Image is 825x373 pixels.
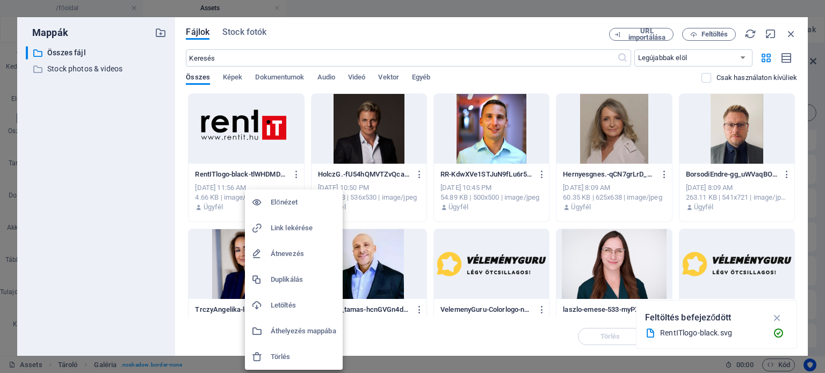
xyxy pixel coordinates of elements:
[271,350,336,363] h6: Törlés
[271,325,336,338] h6: Áthelyezés mappába
[271,273,336,286] h6: Duplikálás
[271,299,336,312] h6: Letöltés
[271,222,336,235] h6: Link lekérése
[271,247,336,260] h6: Átnevezés
[4,4,76,13] a: Skip to main content
[26,162,241,282] img: dummy.png
[271,196,336,209] h6: Előnézet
